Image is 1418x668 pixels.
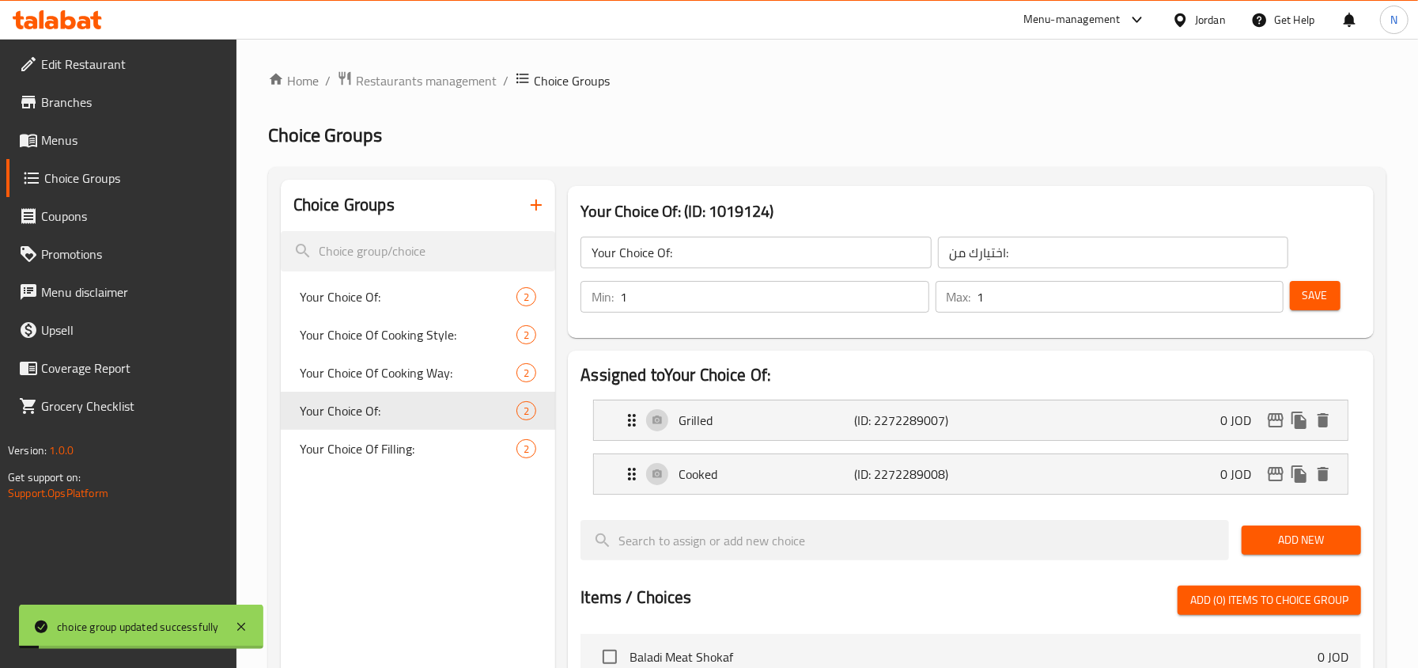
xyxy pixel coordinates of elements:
h2: Assigned to Your Choice Of: [580,363,1361,387]
div: Expand [594,454,1348,494]
a: Edit Restaurant [6,45,236,83]
button: delete [1311,408,1335,432]
span: Upsell [41,321,224,340]
input: search [580,520,1229,560]
p: (ID: 2272289008) [854,465,971,484]
li: Expand [580,393,1361,447]
p: 0 JOD [1318,647,1348,666]
button: edit [1264,408,1288,432]
h2: Items / Choices [580,586,691,609]
a: Branches [6,83,236,121]
span: 2 [517,404,535,419]
div: Your Choice Of:2 [281,278,556,316]
a: Home [268,71,319,90]
input: search [281,231,556,271]
a: Menus [6,121,236,159]
span: Choice Groups [268,117,382,153]
p: Min: [592,287,614,306]
span: Save [1303,286,1328,306]
span: 2 [517,366,535,381]
h3: Your Choice Of: (ID: 1019124) [580,199,1361,224]
span: Your Choice Of: [300,287,516,306]
li: / [503,71,509,90]
span: Grocery Checklist [41,397,224,416]
div: Your Choice Of Cooking Style:2 [281,316,556,354]
span: Promotions [41,245,224,264]
span: 1.0.0 [49,440,74,461]
span: Edit Restaurant [41,55,224,74]
p: Max: [947,287,971,306]
span: Choice Groups [534,71,610,90]
h2: Choice Groups [293,193,395,217]
a: Restaurants management [337,70,497,91]
span: Menu disclaimer [41,283,224,302]
span: Version: [8,440,47,461]
span: 2 [517,328,535,343]
nav: breadcrumb [268,70,1386,91]
li: / [325,71,331,90]
div: Your Choice Of Cooking Way:2 [281,354,556,392]
button: duplicate [1288,462,1311,486]
span: N [1390,11,1397,28]
div: Choices [516,363,536,382]
a: Grocery Checklist [6,387,236,425]
a: Coverage Report [6,349,236,387]
span: Your Choice Of Filling: [300,439,516,458]
span: Your Choice Of Cooking Way: [300,363,516,382]
p: (ID: 2272289007) [854,411,971,430]
div: Your Choice Of:2 [281,392,556,430]
span: Get support on: [8,467,81,488]
span: 2 [517,290,535,305]
div: Choices [516,439,536,458]
div: Menu-management [1023,10,1121,29]
span: Add New [1254,530,1348,550]
div: Expand [594,400,1348,440]
a: Promotions [6,235,236,273]
button: edit [1264,462,1288,486]
button: duplicate [1288,408,1311,432]
a: Menu disclaimer [6,273,236,311]
p: Cooked [679,465,854,484]
div: Jordan [1195,11,1226,28]
p: Grilled [679,411,854,430]
div: Choices [516,287,536,306]
span: Baladi Meat Shokaf [630,647,1318,666]
span: Coverage Report [41,359,224,378]
div: Choices [516,401,536,420]
p: 0 JOD [1220,411,1264,430]
button: Add New [1242,526,1361,555]
span: Add (0) items to choice group [1190,590,1348,610]
span: Your Choice Of Cooking Style: [300,325,516,344]
span: Your Choice Of: [300,401,516,420]
span: 2 [517,442,535,457]
button: Save [1290,281,1340,310]
a: Choice Groups [6,159,236,197]
span: Choice Groups [44,169,224,188]
a: Coupons [6,197,236,235]
div: Your Choice Of Filling:2 [281,430,556,468]
span: Branches [41,93,224,112]
button: delete [1311,462,1335,486]
p: 0 JOD [1220,465,1264,484]
li: Expand [580,447,1361,501]
span: Menus [41,131,224,150]
a: Upsell [6,311,236,349]
a: Support.OpsPlatform [8,483,108,503]
div: choice group updated successfully [57,618,219,636]
button: Add (0) items to choice group [1178,586,1361,615]
span: Coupons [41,207,224,226]
span: Restaurants management [356,71,497,90]
div: Choices [516,325,536,344]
